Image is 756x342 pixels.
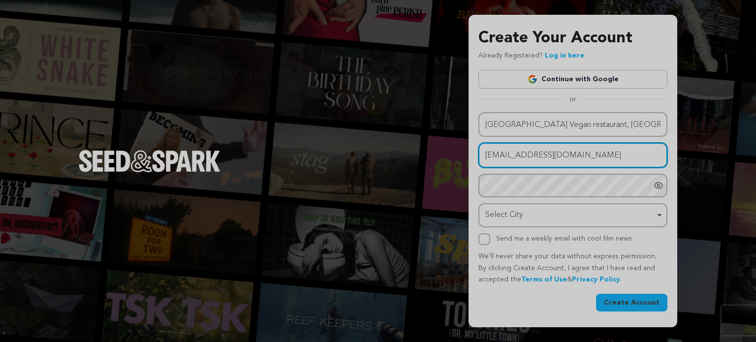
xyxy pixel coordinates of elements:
[79,150,220,191] a: Seed&Spark Homepage
[478,27,667,50] h3: Create Your Account
[478,50,584,62] p: Already Registered?
[564,94,582,104] span: or
[545,52,584,59] a: Log in here
[478,70,667,89] a: Continue with Google
[485,208,655,222] div: Select City
[478,251,667,286] p: We’ll never share your data without express permission. By clicking Create Account, I agree that ...
[596,294,667,311] button: Create Account
[496,235,632,242] label: Send me a weekly email with cool film news
[572,276,620,283] a: Privacy Policy
[478,112,667,137] input: Name
[528,74,537,84] img: Google logo
[521,276,567,283] a: Terms of Use
[478,143,667,168] input: Email address
[654,181,663,190] a: Show password as plain text. Warning: this will display your password on the screen.
[79,150,220,172] img: Seed&Spark Logo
